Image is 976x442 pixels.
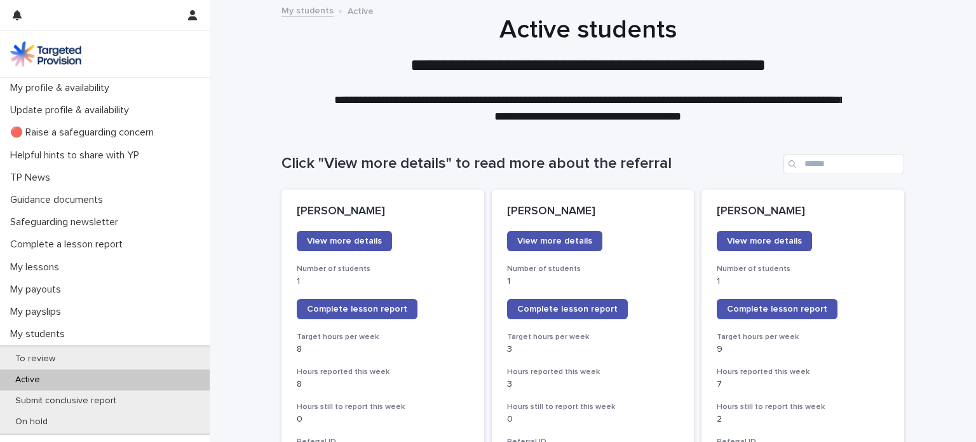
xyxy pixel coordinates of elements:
a: Complete lesson report [507,299,628,319]
p: [PERSON_NAME] [717,205,889,219]
p: My lessons [5,261,69,273]
p: Safeguarding newsletter [5,216,128,228]
h3: Target hours per week [717,332,889,342]
p: 8 [297,344,469,355]
span: View more details [307,237,382,245]
span: View more details [727,237,802,245]
p: 🔴 Raise a safeguarding concern [5,127,164,139]
a: View more details [717,231,812,251]
a: View more details [507,231,602,251]
span: View more details [517,237,592,245]
a: Complete lesson report [297,299,417,319]
p: TP News [5,172,60,184]
p: Active [5,375,50,385]
p: Helpful hints to share with YP [5,149,149,162]
span: Complete lesson report [517,305,618,314]
p: 0 [297,414,469,425]
p: 0 [507,414,679,425]
h3: Number of students [717,264,889,274]
p: 3 [507,379,679,390]
span: Complete lesson report [307,305,407,314]
h1: Click "View more details" to read more about the referral [281,155,778,173]
p: 9 [717,344,889,355]
h3: Target hours per week [507,332,679,342]
p: [PERSON_NAME] [297,205,469,219]
h3: Hours reported this week [297,367,469,377]
h3: Number of students [297,264,469,274]
p: Update profile & availability [5,104,139,116]
img: M5nRWzHhSzIhMunXDL62 [10,41,81,67]
p: 1 [297,276,469,287]
p: 2 [717,414,889,425]
a: Complete lesson report [717,299,837,319]
p: [PERSON_NAME] [507,205,679,219]
h3: Hours reported this week [717,367,889,377]
p: My profile & availability [5,82,119,94]
h3: Target hours per week [297,332,469,342]
p: To review [5,354,65,364]
span: Complete lesson report [727,305,827,314]
p: On hold [5,417,58,427]
h3: Hours still to report this week [297,402,469,412]
p: 3 [507,344,679,355]
p: Submit conclusive report [5,396,126,406]
p: 1 [717,276,889,287]
p: My payouts [5,284,71,296]
p: Complete a lesson report [5,238,133,251]
input: Search [783,154,904,174]
p: 7 [717,379,889,390]
h3: Hours reported this week [507,367,679,377]
h3: Number of students [507,264,679,274]
p: Active [348,3,374,17]
p: 1 [507,276,679,287]
h3: Hours still to report this week [507,402,679,412]
h3: Hours still to report this week [717,402,889,412]
h1: Active students [276,15,899,45]
a: My students [281,3,334,17]
p: Guidance documents [5,194,113,206]
p: 8 [297,379,469,390]
p: My students [5,328,75,340]
p: My payslips [5,306,71,318]
a: View more details [297,231,392,251]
